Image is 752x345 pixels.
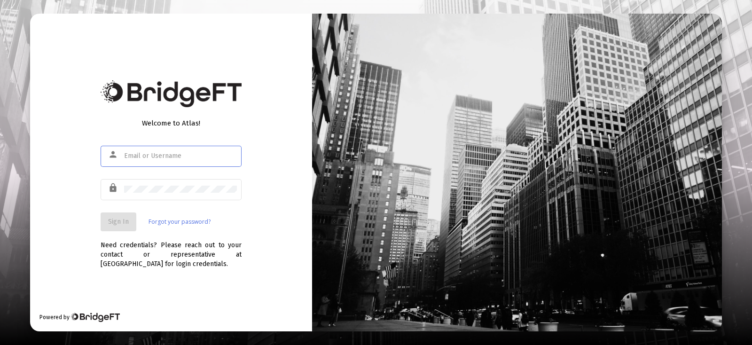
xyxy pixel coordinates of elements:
[101,212,136,231] button: Sign In
[108,149,119,160] mat-icon: person
[70,313,120,322] img: Bridge Financial Technology Logo
[39,313,120,322] div: Powered by
[101,231,242,269] div: Need credentials? Please reach out to your contact or representative at [GEOGRAPHIC_DATA] for log...
[101,118,242,128] div: Welcome to Atlas!
[101,80,242,107] img: Bridge Financial Technology Logo
[124,152,237,160] input: Email or Username
[108,218,129,226] span: Sign In
[108,182,119,194] mat-icon: lock
[149,217,211,227] a: Forgot your password?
